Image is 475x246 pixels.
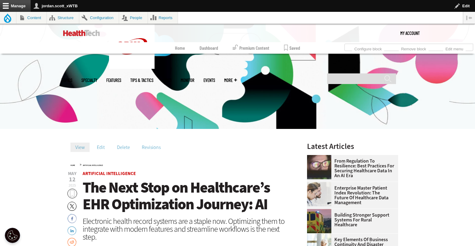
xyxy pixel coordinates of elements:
[284,42,300,54] a: Saved
[79,12,119,24] a: Configuration
[307,186,395,205] a: Enterprise Master Patient Index Revolution: The Future of Healthcare Data Management
[70,162,291,167] div: »
[307,213,395,227] a: Building Stronger Support Systems for Rural Healthcare
[112,143,135,152] a: Delete
[106,78,121,83] a: Features
[67,171,77,176] span: May
[5,228,20,243] div: Cookie Settings
[83,164,103,167] a: Artificial Intelligence
[443,45,466,52] a: Edit menu
[307,155,334,160] a: woman wearing glasses looking at healthcare data on screen
[233,42,269,54] a: Premium Content
[400,24,420,42] div: User menu
[70,143,90,152] a: View
[109,64,155,70] a: CDW
[119,12,148,24] a: People
[400,24,420,42] a: My Account
[399,45,429,52] a: Remove block
[63,30,100,36] img: Home
[16,12,46,24] a: Content
[352,45,384,52] a: Configure block
[81,78,97,83] span: Specialty
[307,143,398,150] h3: Latest Articles
[137,143,166,152] a: Revisions
[307,182,331,206] img: medical researchers look at data on desktop monitor
[83,177,270,214] span: The Next Stop on Healthcare’s EHR Optimization Journey: AI
[47,12,79,24] a: Structure
[463,12,475,24] button: Vertical orientation
[224,78,237,83] span: More
[5,228,20,243] button: Open Preferences
[307,234,334,238] a: incident response team discusses around a table
[307,209,334,214] a: ambulance driving down country road at sunset
[203,78,215,83] a: Events
[307,159,395,178] a: From Regulation to Resilience: Best Practices for Securing Healthcare Data in an AI Era
[175,42,185,54] a: Home
[148,12,178,24] a: Reports
[70,164,75,167] a: Home
[307,155,331,179] img: woman wearing glasses looking at healthcare data on screen
[69,183,76,188] span: 2025
[83,170,136,177] a: Artificial Intelligence
[109,24,155,69] img: Home
[61,78,72,83] span: Topics
[83,217,291,241] div: Electronic health record systems are a staple now. Optimizing them to integrate with modern featu...
[200,42,218,54] a: Dashboard
[130,78,153,83] a: Tips & Tactics
[162,78,172,83] a: Video
[92,143,110,152] a: Edit
[307,209,331,233] img: ambulance driving down country road at sunset
[67,177,77,183] span: 12
[181,78,194,83] a: MonITor
[307,182,334,187] a: medical researchers look at data on desktop monitor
